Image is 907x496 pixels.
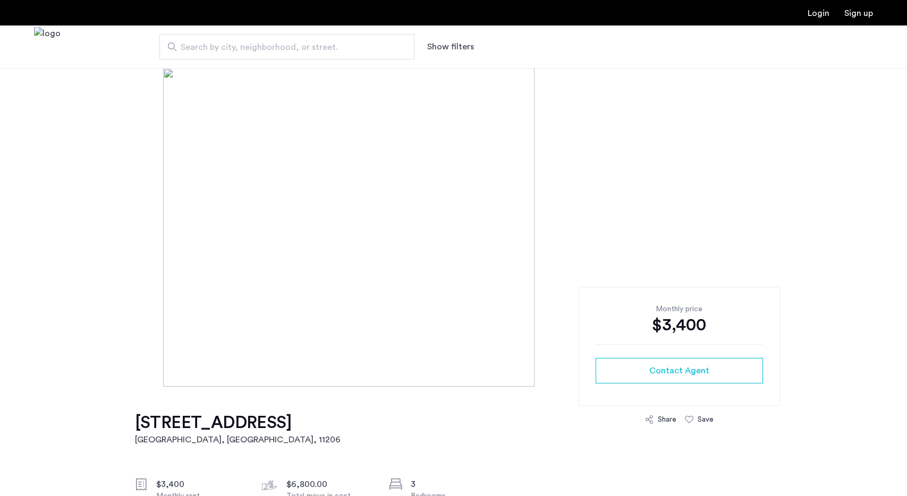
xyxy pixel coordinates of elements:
[596,314,763,336] div: $3,400
[34,27,61,67] a: Cazamio Logo
[649,364,709,377] span: Contact Agent
[286,478,376,491] div: $6,800.00
[698,414,714,425] div: Save
[156,478,245,491] div: $3,400
[808,9,829,18] a: Login
[596,304,763,314] div: Monthly price
[596,358,763,383] button: button
[135,433,341,446] h2: [GEOGRAPHIC_DATA], [GEOGRAPHIC_DATA] , 11206
[163,68,743,387] img: [object%20Object]
[34,27,61,67] img: logo
[159,34,414,59] input: Apartment Search
[411,478,500,491] div: 3
[427,40,474,53] button: Show or hide filters
[135,412,341,433] h1: [STREET_ADDRESS]
[844,9,873,18] a: Registration
[658,414,676,425] div: Share
[135,412,341,446] a: [STREET_ADDRESS][GEOGRAPHIC_DATA], [GEOGRAPHIC_DATA], 11206
[181,41,385,54] span: Search by city, neighborhood, or street.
